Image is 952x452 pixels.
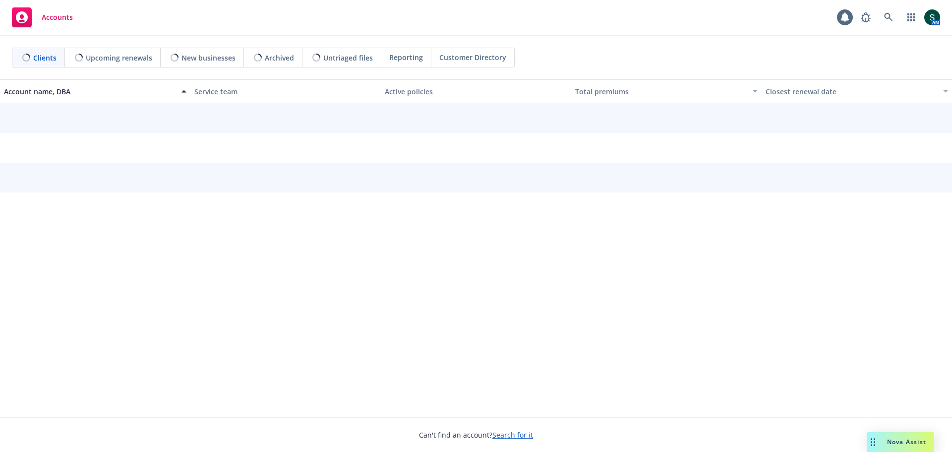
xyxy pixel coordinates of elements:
[766,86,937,97] div: Closest renewal date
[389,52,423,63] span: Reporting
[385,86,567,97] div: Active policies
[42,13,73,21] span: Accounts
[901,7,921,27] a: Switch app
[419,430,533,440] span: Can't find an account?
[856,7,876,27] a: Report a Bug
[190,79,381,103] button: Service team
[575,86,747,97] div: Total premiums
[879,7,898,27] a: Search
[181,53,236,63] span: New businesses
[33,53,57,63] span: Clients
[439,52,506,63] span: Customer Directory
[86,53,152,63] span: Upcoming renewals
[194,86,377,97] div: Service team
[867,432,879,452] div: Drag to move
[323,53,373,63] span: Untriaged files
[924,9,940,25] img: photo
[762,79,952,103] button: Closest renewal date
[8,3,77,31] a: Accounts
[867,432,934,452] button: Nova Assist
[887,438,926,446] span: Nova Assist
[4,86,176,97] div: Account name, DBA
[381,79,571,103] button: Active policies
[265,53,294,63] span: Archived
[571,79,762,103] button: Total premiums
[492,430,533,440] a: Search for it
